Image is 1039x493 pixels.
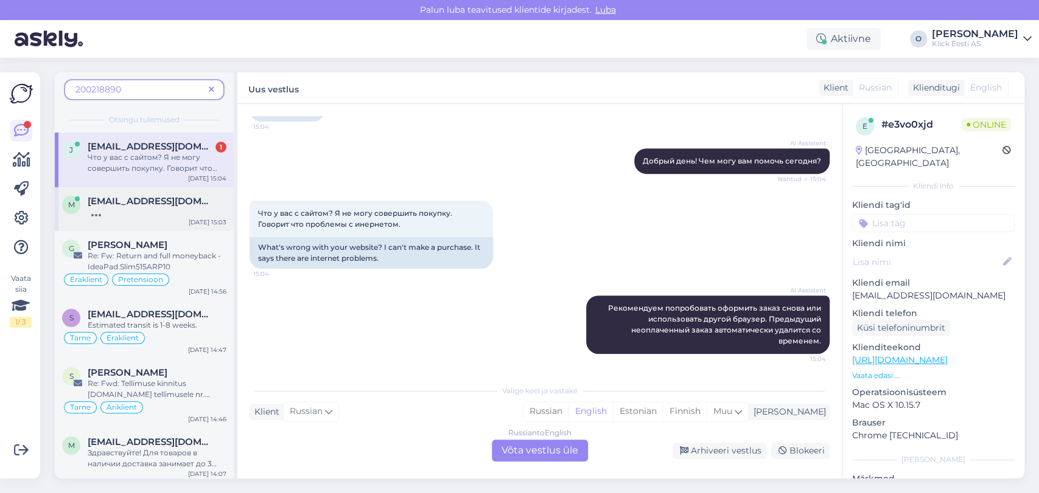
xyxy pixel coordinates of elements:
span: G [69,244,74,253]
a: [URL][DOMAIN_NAME] [852,354,948,365]
span: j [69,145,73,154]
span: Estimated transit is 1-8 weeks. [88,320,197,329]
span: Otsingu tulemused [109,114,180,125]
span: m [68,441,75,450]
div: Klienditugi [908,81,960,94]
div: [DATE] 14:47 [188,345,226,354]
p: Kliendi telefon [852,307,1015,320]
div: [DATE] 15:03 [189,218,226,227]
span: Nähtud ✓ 15:04 [778,174,826,184]
div: What's wrong with your website? I can't make a purchase. It says there are internet problems. [250,237,493,269]
span: Muu [713,405,732,416]
span: Re: Fw: Return and full moneyback - IdeaPad Slim515ARP10 [88,251,221,271]
span: m [68,200,75,209]
span: Siim Riisenberg [88,367,167,378]
div: Klient [819,81,848,94]
span: Re: Fwd: Tellimuse kinnitus [DOMAIN_NAME] tellimusele nr. #500006942 [88,379,210,410]
span: Pretensioon [118,276,163,283]
p: Brauser [852,416,1015,429]
div: Vaata siia [10,273,32,328]
span: 15:04 [253,122,299,131]
div: Aktiivne [806,28,881,50]
span: margus.maasikas@mail.ee [88,196,214,207]
p: Operatsioonisüsteem [852,386,1015,399]
span: m.medvedev08@gmail.com [88,436,214,447]
div: Võta vestlus üle [492,440,588,461]
a: [PERSON_NAME]Klick Eesti AS [932,29,1032,49]
p: Chrome [TECHNICAL_ID] [852,429,1015,442]
span: e [862,122,867,131]
div: Valige keel ja vastake [250,385,830,396]
span: S [69,313,74,322]
div: [DATE] 15:04 [188,174,226,183]
div: Klient [250,405,279,418]
span: Sebaa1488@gmail.com [88,309,214,320]
div: Russian [523,402,568,421]
p: Mac OS X 10.15.7 [852,399,1015,412]
span: 15:04 [780,354,826,364]
div: Klick Eesti AS [932,39,1018,49]
p: Kliendi email [852,277,1015,289]
div: [GEOGRAPHIC_DATA], [GEOGRAPHIC_DATA] [856,144,1002,170]
span: Russian [859,81,892,94]
span: Что у вас с сайтом? Я не могу совершить покупку. Говорит что проблемы с инернетом. [88,153,217,184]
div: 1 [215,142,226,153]
p: [EMAIL_ADDRESS][DOMAIN_NAME] [852,289,1015,302]
div: # e3vo0xjd [881,117,962,132]
div: [PERSON_NAME] [932,29,1018,39]
span: jegor.kuznetsov@gmail.com [88,141,214,152]
span: Eraklient [70,276,102,283]
div: [DATE] 14:56 [189,287,226,296]
div: [PERSON_NAME] [749,405,826,418]
span: 200218890 [75,84,121,95]
p: Märkmed [852,472,1015,485]
span: Tarne [70,334,91,342]
div: Kliendi info [852,181,1015,191]
div: 1 / 3 [10,317,32,328]
img: Askly Logo [10,82,33,105]
span: English [970,81,1002,94]
span: Tarne [70,404,91,411]
div: [DATE] 14:46 [188,415,226,424]
span: S [69,371,74,381]
div: Finnish [663,402,707,421]
div: [DATE] 14:07 [188,469,226,478]
input: Lisa nimi [853,255,1001,269]
span: Russian [290,405,323,418]
div: Küsi telefoninumbrit [852,320,950,336]
p: Klienditeekond [852,341,1015,354]
div: Arhiveeri vestlus [673,443,766,459]
span: Что у вас с сайтом? Я не могу совершить покупку. Говорит что проблемы с инернетом. [258,209,454,229]
div: English [568,402,613,421]
label: Uus vestlus [248,80,299,96]
p: Kliendi nimi [852,237,1015,250]
div: [PERSON_NAME] [852,454,1015,465]
div: Blokeeri [771,443,830,459]
div: Russian to English [508,427,572,438]
p: Vaata edasi ... [852,370,1015,381]
span: Äriklient [107,404,137,411]
span: Рекомендуем попробовать оформить заказ снова или использовать другой браузер. Предыдущий неоплаче... [608,303,823,345]
span: Luba [592,4,620,15]
input: Lisa tag [852,214,1015,232]
span: 15:04 [253,269,299,278]
span: Online [962,118,1011,131]
span: AI Assistent [780,139,826,148]
div: Estonian [613,402,663,421]
span: Добрый день! Чем могу вам помочь сегодня? [643,156,821,165]
span: Giorgi Tsiklauri [88,240,167,250]
p: Kliendi tag'id [852,199,1015,212]
span: AI Assistent [780,286,826,295]
span: Eraklient [107,334,139,342]
div: O [910,30,927,47]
